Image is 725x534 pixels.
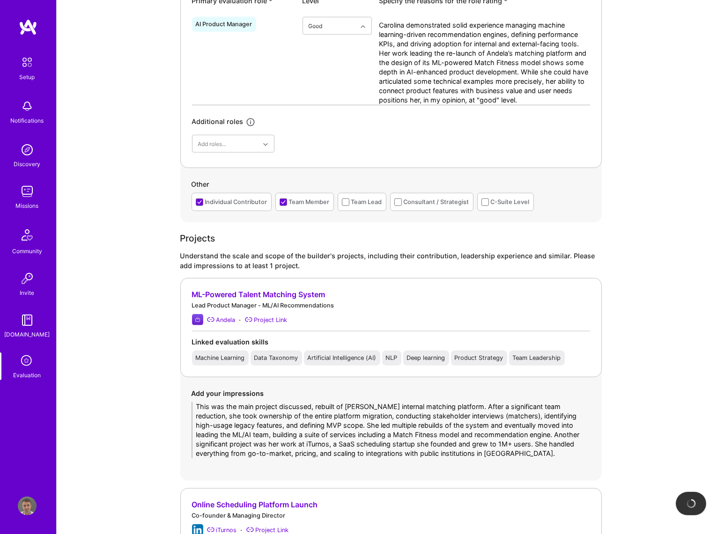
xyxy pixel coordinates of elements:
div: Deep learning [407,354,445,362]
img: bell [18,97,37,116]
div: Good [309,21,323,31]
div: Discovery [14,159,41,169]
div: Team Member [289,197,330,207]
img: Community [16,224,38,246]
div: Co-founder & Managing Director [192,511,590,520]
a: Andela [207,315,236,325]
div: Data Taxonomy [254,354,298,362]
i: icon Chevron [263,142,268,147]
div: Add roles... [198,139,227,149]
img: logo [19,19,37,36]
img: loading [685,497,697,510]
div: Machine Learning [196,354,245,362]
div: Project Link [254,315,288,325]
i: icon Chevron [361,24,365,29]
div: ML-Powered Talent Matching System [192,290,590,300]
div: Community [12,246,42,256]
i: Andela [207,316,215,323]
a: User Avatar [15,497,39,515]
div: C-Suite Level [491,197,530,207]
div: Other [192,179,591,193]
div: Missions [16,201,39,211]
div: Setup [20,72,35,82]
div: Lead Product Manager - ML/AI Recommendations [192,300,590,310]
img: guide book [18,311,37,329]
div: Team Lead [351,197,382,207]
div: · [239,315,241,325]
i: icon SelectionTeam [18,352,36,370]
div: Notifications [11,116,44,125]
textarea: This was the main project discussed, rebuilt of [PERSON_NAME] internal matching platform. After a... [192,402,591,458]
div: Online Scheduling Platform Launch [192,500,590,510]
div: AI Product Manager [196,21,252,28]
i: iTurnos [207,526,215,534]
div: Linked evaluation skills [192,337,590,347]
div: Consultant / Strategist [404,197,469,207]
div: [DOMAIN_NAME] [5,329,50,339]
textarea: Carolina demonstrated solid experience managing machine learning-driven recommendation engines, d... [379,21,590,105]
div: Invite [20,288,35,298]
i: Project Link [245,316,252,323]
div: Artificial Intelligence (AI) [308,354,377,362]
div: Andela [216,315,236,325]
img: User Avatar [18,497,37,515]
a: Project Link [245,315,288,325]
div: Team Leadership [513,354,561,362]
div: Product Strategy [455,354,503,362]
i: Project Link [246,526,254,534]
div: Add your impressions [192,388,591,398]
div: Projects [180,234,602,243]
div: Individual Contributor [205,197,267,207]
i: icon Info [245,117,256,128]
img: Invite [18,269,37,288]
div: NLP [386,354,398,362]
img: Company logo [192,314,203,325]
img: setup [17,52,37,72]
img: discovery [18,140,37,159]
div: Evaluation [14,370,41,380]
div: Additional roles [192,117,244,127]
div: Understand the scale and scope of the builder's projects, including their contribution, leadershi... [180,251,602,271]
img: teamwork [18,182,37,201]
